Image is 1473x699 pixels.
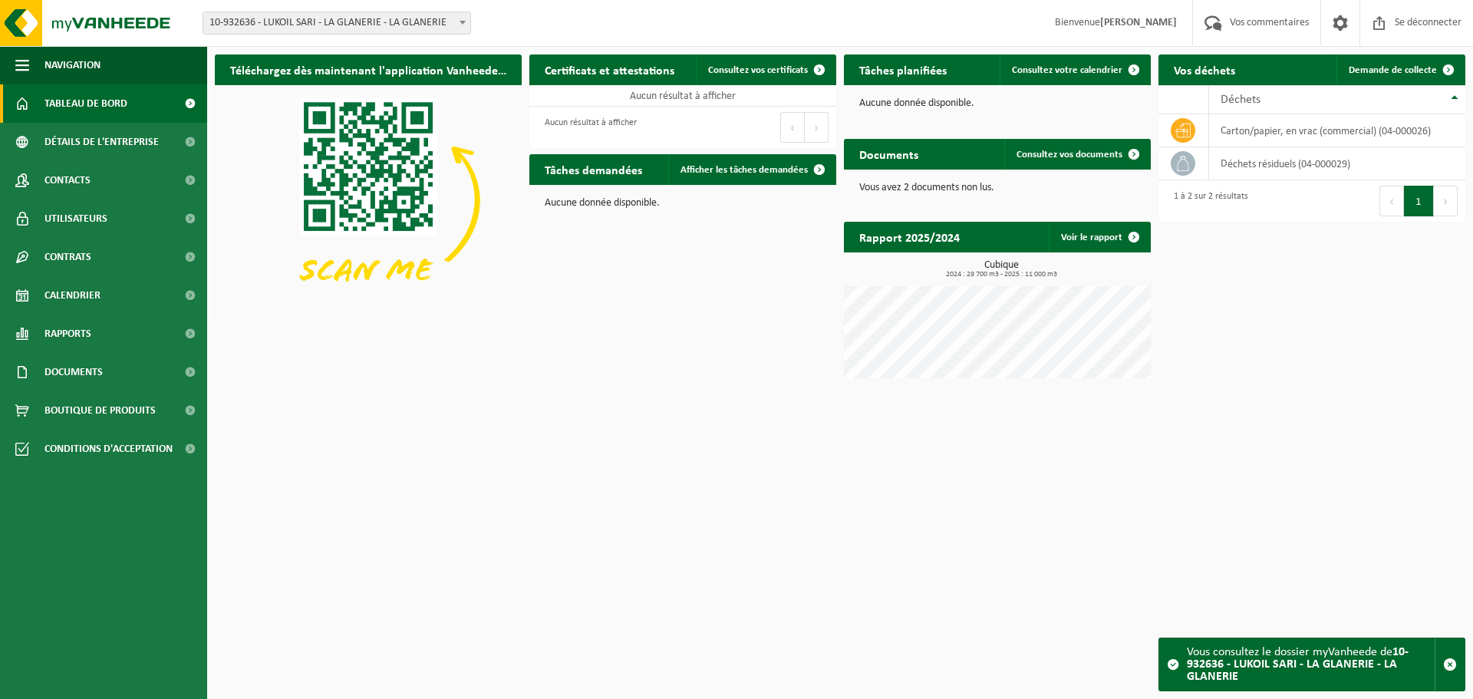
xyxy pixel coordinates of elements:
[680,165,808,175] font: Afficher les tâches demandées
[1336,54,1464,85] a: Demande de collecte
[859,97,974,109] font: Aucune donnée disponible.
[545,65,674,77] font: Certificats et attestations
[1004,139,1149,170] a: Consultez vos documents
[1404,186,1434,216] button: 1
[545,165,642,177] font: Tâches demandées
[859,182,994,193] font: Vous avez 2 documents non lus.
[805,112,829,143] button: Suivant
[1174,192,1248,201] font: 1 à 2 sur 2 résultats
[1395,17,1461,28] font: Se déconnecter
[859,150,918,162] font: Documents
[545,118,637,127] font: Aucun résultat à afficher
[44,328,91,340] font: Rapports
[630,91,736,102] font: Aucun résultat à afficher
[230,65,511,77] font: Téléchargez dès maintenant l'application Vanheede+ !
[696,54,835,85] a: Consultez vos certificats
[44,175,91,186] font: Contacts
[1434,186,1458,216] button: Suivant
[1061,232,1122,242] font: Voir le rapport
[44,213,107,225] font: Utilisateurs
[44,60,101,71] font: Navigation
[1174,65,1235,77] font: Vos déchets
[44,98,127,110] font: Tableau de bord
[1230,17,1309,28] font: Vos commentaires
[984,259,1019,271] font: Cubique
[44,137,159,148] font: Détails de l'entreprise
[1017,150,1122,160] font: Consultez vos documents
[1000,54,1149,85] a: Consultez votre calendrier
[1012,65,1122,75] font: Consultez votre calendrier
[1100,17,1177,28] font: [PERSON_NAME]
[1187,646,1392,658] font: Vous consultez le dossier myVanheede de
[1221,158,1350,170] font: déchets résiduels (04-000029)
[946,270,1057,279] font: 2024 : 29 700 m3 - 2025 : 11 000 m3
[1221,94,1260,106] font: Déchets
[859,232,960,245] font: Rapport 2025/2024
[44,405,156,417] font: Boutique de produits
[44,290,101,302] font: Calendrier
[209,17,447,28] font: 10-932636 - LUKOIL SARI - LA GLANERIE - LA GLANERIE
[215,85,522,315] img: Téléchargez l'application VHEPlus
[203,12,471,35] span: 10-932636 - LUKOIL SARI - LA GLANERIE - LA GLANERIE
[44,367,103,378] font: Documents
[1415,196,1422,208] font: 1
[1049,222,1149,252] a: Voir le rapport
[203,12,470,34] span: 10-932636 - LUKOIL SARI - LA GLANERIE - LA GLANERIE
[1055,17,1100,28] font: Bienvenue
[859,65,947,77] font: Tâches planifiées
[668,154,835,185] a: Afficher les tâches demandées
[708,65,808,75] font: Consultez vos certificats
[1187,646,1409,683] font: 10-932636 - LUKOIL SARI - LA GLANERIE - LA GLANERIE
[780,112,805,143] button: Précédent
[545,197,660,209] font: Aucune donnée disponible.
[1221,125,1431,137] font: carton/papier, en vrac (commercial) (04-000026)
[1349,65,1437,75] font: Demande de collecte
[44,443,173,455] font: Conditions d'acceptation
[44,252,91,263] font: Contrats
[1379,186,1404,216] button: Précédent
